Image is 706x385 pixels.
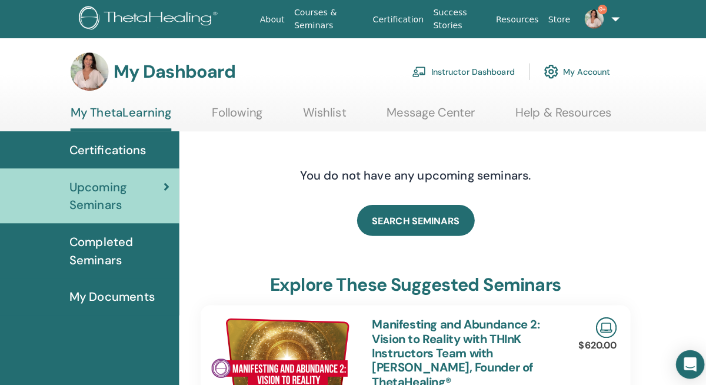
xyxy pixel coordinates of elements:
img: chalkboard-teacher.svg [406,65,420,76]
img: default.jpg [69,52,107,89]
a: My ThetaLearning [69,104,169,130]
a: Message Center [381,104,468,127]
a: Resources [484,8,536,30]
h3: explore these suggested seminars [266,270,552,291]
p: $620.00 [570,333,608,347]
img: cog.svg [536,61,550,81]
a: Success Stories [422,2,484,36]
h4: You do not have any upcoming seminars. [224,166,595,180]
a: Courses & Seminars [285,2,363,36]
img: default.jpg [576,9,595,28]
span: Certifications [68,139,144,157]
span: SEARCH SEMINARS [367,211,453,224]
a: Certification [362,8,422,30]
span: 9+ [589,5,598,14]
a: Following [209,104,259,127]
a: Manifesting and Abundance 2: Vision to Reality with THInK Instructors Team with [PERSON_NAME], Fo... [367,312,532,384]
div: Open Intercom Messenger [666,345,694,373]
a: Help & Resources [508,104,602,127]
a: Wishlist [298,104,341,127]
span: Upcoming Seminars [68,175,161,211]
a: SEARCH SEMINARS [352,202,468,233]
img: Live Online Seminar [587,313,608,333]
a: My Account [536,58,601,84]
a: Store [535,8,567,30]
img: logo.png [78,6,218,32]
a: Instructor Dashboard [406,58,507,84]
a: About [251,8,285,30]
span: Completed Seminars [68,230,167,265]
h3: My Dashboard [112,60,232,81]
span: My Documents [68,284,152,301]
